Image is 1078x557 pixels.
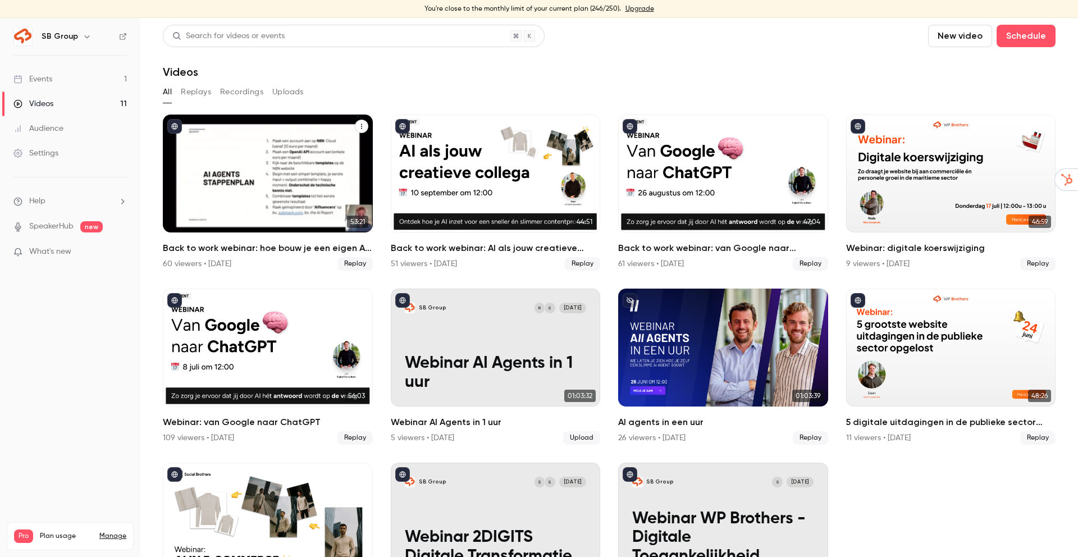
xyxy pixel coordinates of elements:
div: S [771,476,783,488]
p: Webinar AI Agents in 1 uur [405,354,586,392]
a: 48:265 digitale uitdagingen in de publieke sector opgelost11 viewers • [DATE]Replay [846,289,1056,445]
div: 61 viewers • [DATE] [618,258,684,270]
div: 109 viewers • [DATE] [163,432,234,444]
button: unpublished [623,293,637,308]
a: 01:03:39AI agents in een uur26 viewers • [DATE]Replay [618,289,828,445]
div: 51 viewers • [DATE] [391,258,457,270]
span: 01:03:32 [564,390,596,402]
a: 56:03Webinar: van Google naar ChatGPT109 viewers • [DATE]Replay [163,289,373,445]
a: 46:59Webinar: digitale koerswijziging9 viewers • [DATE]Replay [846,115,1056,271]
button: published [395,467,410,482]
a: 53:21Back to work webinar: hoe bouw je een eigen AI agent?60 viewers • [DATE]Replay [163,115,373,271]
span: Pro [14,529,33,543]
a: SpeakerHub [29,221,74,232]
button: Uploads [272,83,304,101]
li: 5 digitale uitdagingen in de publieke sector opgelost [846,289,1056,445]
span: Plan usage [40,532,93,541]
div: Settings [13,148,58,159]
button: published [167,293,182,308]
li: Back to work webinar: van Google naar ChatGPT [618,115,828,271]
button: published [167,119,182,134]
li: AI agents in een uur [618,289,828,445]
li: Webinar: van Google naar ChatGPT [163,289,373,445]
a: 44:51Back to work webinar: AI als jouw creatieve collega51 viewers • [DATE]Replay [391,115,601,271]
li: help-dropdown-opener [13,195,127,207]
span: Replay [1020,257,1056,271]
h2: Back to work webinar: hoe bouw je een eigen AI agent? [163,241,373,255]
button: published [395,119,410,134]
h2: Webinar: digitale koerswijziging [846,241,1056,255]
div: 9 viewers • [DATE] [846,258,910,270]
li: Back to work webinar: hoe bouw je een eigen AI agent? [163,115,373,271]
span: Replay [793,431,828,445]
span: Replay [337,257,373,271]
img: SB Group [14,28,32,45]
button: published [851,119,865,134]
h2: Back to work webinar: van Google naar ChatGPT [618,241,828,255]
span: Help [29,195,45,207]
img: Webinar WP Brothers - Digitale Toegankelijkheid [632,477,643,487]
span: Upload [563,431,600,445]
button: New video [928,25,992,47]
span: 53:21 [347,216,368,228]
span: Replay [793,257,828,271]
div: S [534,476,546,488]
button: published [395,293,410,308]
span: 44:51 [573,216,596,228]
button: published [623,467,637,482]
div: 11 viewers • [DATE] [846,432,911,444]
div: S [544,302,556,314]
div: Search for videos or events [172,30,285,42]
h2: Webinar: van Google naar ChatGPT [163,416,373,429]
button: published [167,467,182,482]
button: published [623,119,637,134]
h1: Videos [163,65,198,79]
div: S [544,476,556,488]
section: Videos [163,25,1056,550]
span: Replay [565,257,600,271]
button: Schedule [997,25,1056,47]
span: Replay [1020,431,1056,445]
div: 60 viewers • [DATE] [163,258,231,270]
span: [DATE] [559,477,586,487]
button: All [163,83,172,101]
li: Back to work webinar: AI als jouw creatieve collega [391,115,601,271]
div: Events [13,74,52,85]
h2: Webinar AI Agents in 1 uur [391,416,601,429]
iframe: Noticeable Trigger [113,247,127,257]
li: Webinar AI Agents in 1 uur [391,289,601,445]
button: published [851,293,865,308]
a: Manage [99,532,126,541]
button: Replays [181,83,211,101]
span: [DATE] [787,477,814,487]
h2: 5 digitale uitdagingen in de publieke sector opgelost [846,416,1056,429]
span: 46:59 [1029,216,1051,228]
span: What's new [29,246,71,258]
span: new [80,221,103,232]
h2: Back to work webinar: AI als jouw creatieve collega [391,241,601,255]
a: 47:04Back to work webinar: van Google naar ChatGPT61 viewers • [DATE]Replay [618,115,828,271]
span: 48:26 [1028,390,1051,402]
div: 26 viewers • [DATE] [618,432,686,444]
button: Recordings [220,83,263,101]
div: R [534,302,546,314]
li: Webinar: digitale koerswijziging [846,115,1056,271]
div: 5 viewers • [DATE] [391,432,454,444]
p: SB Group [419,478,446,486]
span: 01:03:39 [792,390,824,402]
span: Replay [337,431,373,445]
div: Videos [13,98,53,109]
span: [DATE] [559,303,586,313]
p: SB Group [419,304,446,312]
span: 47:04 [800,216,824,228]
h2: AI agents in een uur [618,416,828,429]
span: 56:03 [345,390,368,402]
img: Webinar AI Agents in 1 uur [405,303,415,313]
a: Webinar AI Agents in 1 uurSB GroupSR[DATE]Webinar AI Agents in 1 uur01:03:32Webinar AI Agents in ... [391,289,601,445]
a: Upgrade [625,4,654,13]
p: SB Group [646,478,674,486]
div: Audience [13,123,63,134]
img: Webinar 2DIGITS Digitale Transformatie [405,477,415,487]
h6: SB Group [42,31,78,42]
